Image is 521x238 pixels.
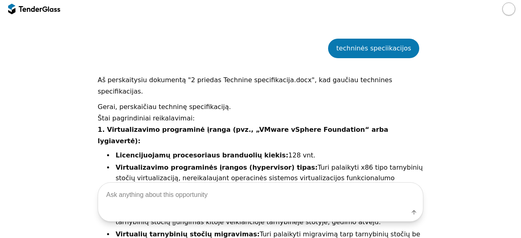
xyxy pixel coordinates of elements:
[98,101,423,113] p: Gerai, perskaičiau techninę specifikaciją.
[116,164,317,171] strong: Virtualizavimo programinės įrangos (hypervisor) tipas:
[114,150,423,161] li: 128 vnt.
[114,162,423,205] li: Turi palaikyti x86 tipo tarnybinių stočių virtualizaciją, nereikalaujant operacinės sistemos virt...
[116,151,288,159] strong: Licencijuojamų procesoriaus branduolių kiekis:
[98,113,423,124] p: Štai pagrindiniai reikalavimai:
[98,74,423,97] p: Aš perskaitysiu dokumentą "2 priedas Technine specifikacija.docx", kad gaučiau technines specifik...
[98,126,388,145] strong: 1. Virtualizavimo programinė įranga (pvz., „VMware vSphere Foundation“ arba lygiavertė):
[336,43,411,54] div: techninės speciikacijos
